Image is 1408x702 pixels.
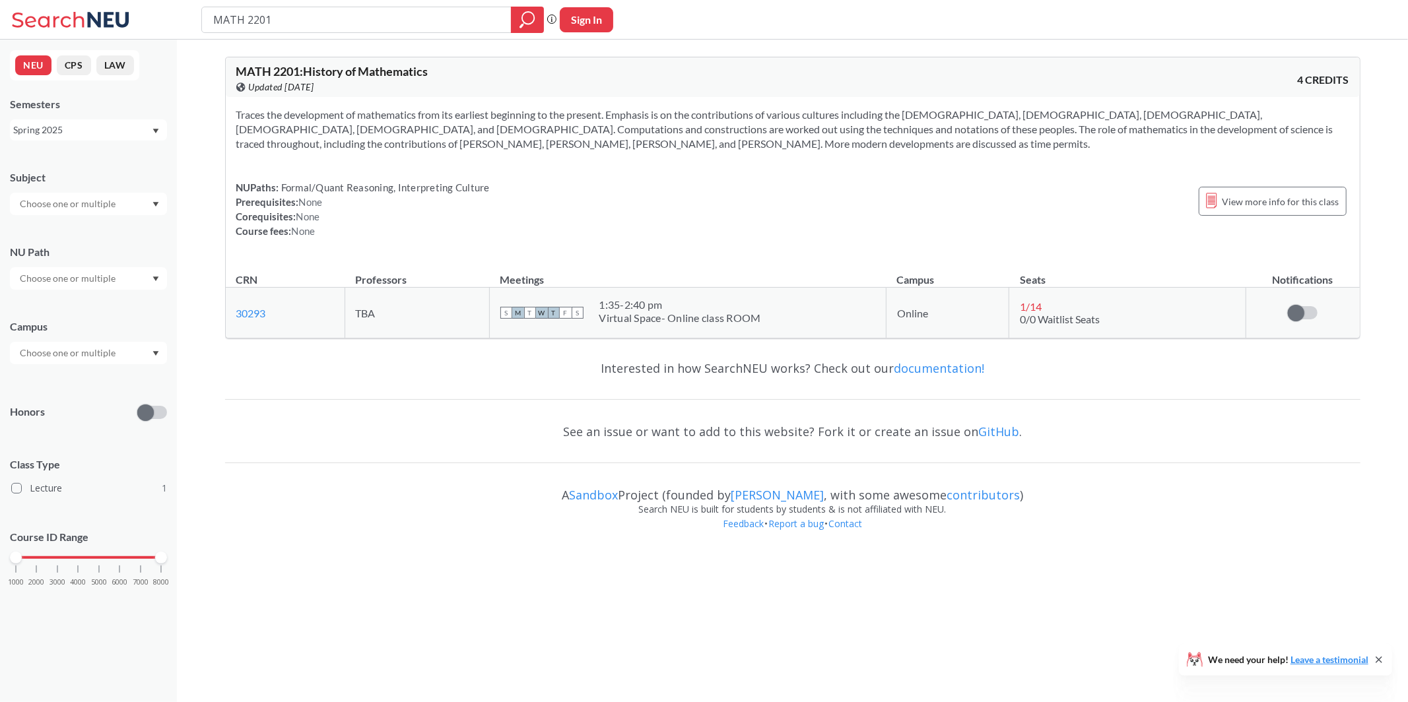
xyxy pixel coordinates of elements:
input: Choose one or multiple [13,345,124,361]
span: None [292,225,316,237]
section: Traces the development of mathematics from its earliest beginning to the present. Emphasis is on ... [236,108,1349,151]
a: [PERSON_NAME] [731,487,824,503]
div: Dropdown arrow [10,267,167,290]
button: NEU [15,55,51,75]
td: TBA [345,288,489,338]
a: Leave a testimonial [1291,654,1368,665]
span: 6000 [112,579,127,586]
th: Professors [345,259,489,288]
span: T [548,307,560,319]
span: View more info for this class [1223,193,1339,210]
div: 1:35 - 2:40 pm [599,298,761,311]
svg: Dropdown arrow [152,129,159,134]
th: Meetings [489,259,886,288]
span: F [560,307,572,319]
div: Dropdown arrow [10,342,167,364]
div: Campus [10,319,167,334]
div: Semesters [10,97,167,112]
span: 1000 [8,579,24,586]
span: None [299,196,323,208]
span: 2000 [28,579,44,586]
td: Online [886,288,1009,338]
div: CRN [236,272,258,287]
a: GitHub [978,424,1019,439]
a: Report a bug [768,517,824,530]
input: Choose one or multiple [13,271,124,286]
span: 1 [162,481,167,495]
div: NU Path [10,245,167,259]
div: Dropdown arrow [10,193,167,215]
a: 30293 [236,307,266,319]
span: None [296,210,320,222]
button: Sign In [560,7,613,32]
svg: magnifying glass [520,11,535,29]
a: Sandbox [569,487,618,503]
span: W [536,307,548,319]
span: 0/0 Waitlist Seats [1020,313,1100,325]
th: Notifications [1246,259,1360,288]
span: S [572,307,584,319]
div: A Project (founded by , with some awesome ) [225,476,1360,502]
span: Formal/Quant Reasoning, Interpreting Culture [279,181,490,193]
span: 7000 [133,579,149,586]
div: NUPaths: Prerequisites: Corequisites: Course fees: [236,180,490,238]
div: Search NEU is built for students by students & is not affiliated with NEU. [225,502,1360,517]
svg: Dropdown arrow [152,351,159,356]
a: documentation! [894,360,984,376]
svg: Dropdown arrow [152,202,159,207]
a: Feedback [722,517,764,530]
span: MATH 2201 : History of Mathematics [236,64,428,79]
span: M [512,307,524,319]
div: Interested in how SearchNEU works? Check out our [225,349,1360,387]
label: Lecture [11,480,167,497]
button: LAW [96,55,134,75]
span: We need your help! [1208,655,1368,664]
input: Class, professor, course number, "phrase" [212,9,502,31]
span: S [500,307,512,319]
span: 1 / 14 [1020,300,1042,313]
svg: Dropdown arrow [152,276,159,282]
span: 4000 [70,579,86,586]
a: contributors [947,487,1020,503]
div: magnifying glass [511,7,544,33]
div: Spring 2025 [13,123,151,137]
span: 5000 [91,579,107,586]
div: Spring 2025Dropdown arrow [10,119,167,141]
button: CPS [57,55,91,75]
span: 8000 [153,579,169,586]
div: See an issue or want to add to this website? Fork it or create an issue on . [225,412,1360,451]
div: Subject [10,170,167,185]
p: Course ID Range [10,530,167,545]
span: 4 CREDITS [1298,73,1349,87]
span: 3000 [50,579,65,586]
span: T [524,307,536,319]
th: Campus [886,259,1009,288]
div: Virtual Space- Online class ROOM [599,311,761,325]
input: Choose one or multiple [13,196,124,212]
span: Updated [DATE] [249,80,314,94]
a: Contact [828,517,863,530]
span: Class Type [10,457,167,472]
p: Honors [10,404,45,420]
div: • • [225,517,1360,551]
th: Seats [1009,259,1246,288]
